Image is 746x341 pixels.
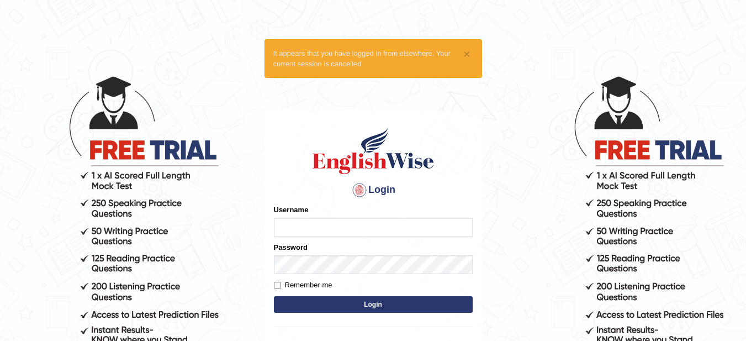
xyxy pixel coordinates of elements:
button: Login [274,296,473,313]
label: Password [274,242,308,253]
input: Remember me [274,282,281,289]
div: It appears that you have logged in from elsewhere. Your current session is cancelled [264,39,482,78]
h4: Login [274,181,473,199]
label: Username [274,204,309,215]
img: Logo of English Wise sign in for intelligent practice with AI [310,126,436,176]
label: Remember me [274,280,332,291]
button: × [463,48,470,60]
